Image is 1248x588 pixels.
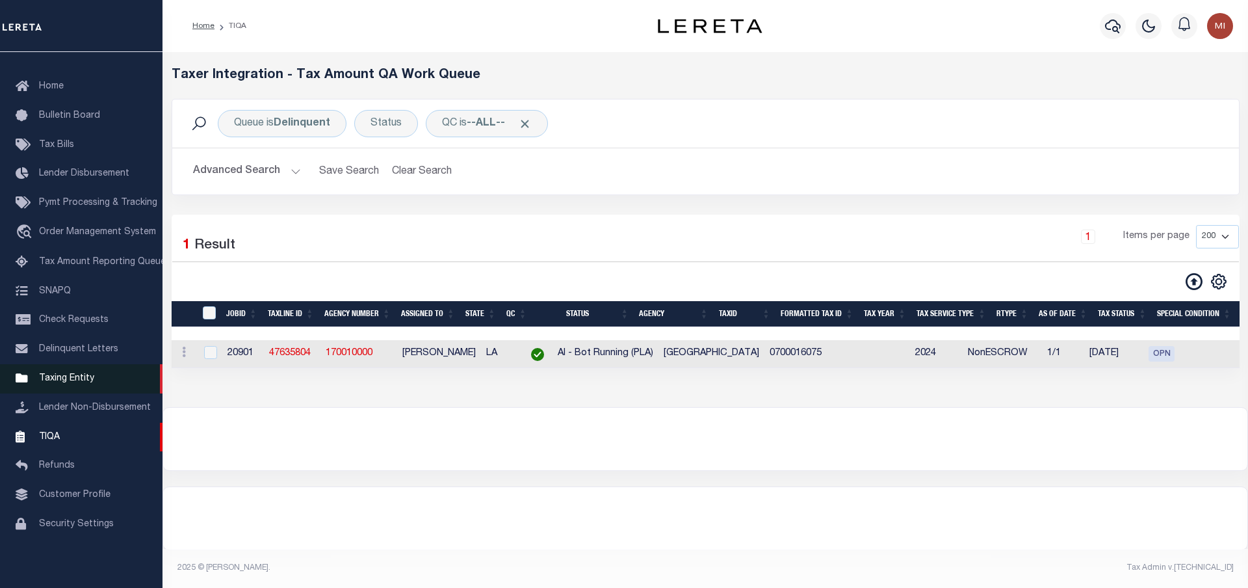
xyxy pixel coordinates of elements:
a: 1 [1081,230,1095,244]
span: OPN [1149,346,1175,362]
i: travel_explore [16,224,36,241]
th: JobID: activate to sort column ascending [221,301,263,328]
th: Agency: activate to sort column ascending [634,301,713,328]
td: [PERSON_NAME] [397,340,481,368]
span: Delinquent Letters [39,345,118,354]
div: Queue is [218,110,346,137]
span: Customer Profile [39,490,110,500]
span: SNAPQ [39,286,71,295]
b: --ALL-- [467,118,505,129]
span: Click to Remove [518,117,532,131]
button: Clear Search [387,159,458,184]
th: Tax Status: activate to sort column ascending [1093,301,1152,328]
th: TaxID: activate to sort column ascending [714,301,776,328]
th: Formatted Tax ID: activate to sort column ascending [775,301,859,328]
span: Tax Amount Reporting Queue [39,258,166,267]
div: QC is [426,110,548,137]
button: Advanced Search [193,159,301,184]
span: AI - Bot Running (PLA) [558,349,653,358]
th: QC: activate to sort column ascending [501,301,532,328]
div: Status [354,110,418,137]
td: LA [481,340,522,368]
td: 20901 [222,340,264,368]
td: 2024 [910,340,963,368]
label: Result [194,235,235,256]
div: 2025 © [PERSON_NAME]. [168,562,706,574]
th: TaxID [194,301,220,328]
td: NonESCROW [963,340,1042,368]
th: As Of Date: activate to sort column ascending [1033,301,1093,328]
th: Special Condition: activate to sort column ascending [1152,301,1236,328]
li: TIQA [214,20,246,32]
span: Refunds [39,461,75,470]
span: Check Requests [39,315,109,325]
th: Status: activate to sort column ascending [532,301,634,328]
th: State: activate to sort column ascending [460,301,501,328]
a: 170010000 [326,349,372,358]
span: Security Settings [39,520,114,529]
th: Tax Service Type: activate to sort column ascending [911,301,991,328]
h5: Taxer Integration - Tax Amount QA Work Queue [172,68,1240,83]
b: Delinquent [274,118,330,129]
div: Tax Admin v.[TECHNICAL_ID] [715,562,1234,574]
span: Pymt Processing & Tracking [39,198,157,207]
span: TIQA [39,432,60,441]
td: 1/1 [1042,340,1084,368]
span: Taxing Entity [39,374,94,383]
img: check-icon-green.svg [531,348,544,361]
th: Tax Year: activate to sort column ascending [859,301,911,328]
td: [GEOGRAPHIC_DATA] [658,340,764,368]
span: Bulletin Board [39,111,100,120]
span: Items per page [1123,230,1189,244]
a: 47635804 [269,349,311,358]
span: Home [39,82,64,91]
img: logo-dark.svg [658,19,762,33]
td: 0700016075 [764,340,827,368]
span: Lender Disbursement [39,169,129,178]
th: TaxLine ID: activate to sort column ascending [263,301,319,328]
span: Lender Non-Disbursement [39,403,151,412]
a: Home [192,22,214,30]
th: Assigned To: activate to sort column ascending [396,301,460,328]
img: svg+xml;base64,PHN2ZyB4bWxucz0iaHR0cDovL3d3dy53My5vcmcvMjAwMC9zdmciIHBvaW50ZXItZXZlbnRzPSJub25lIi... [1207,13,1233,39]
span: Order Management System [39,228,156,237]
td: [DATE] [1084,340,1143,368]
span: 1 [183,239,190,252]
th: RType: activate to sort column ascending [991,301,1033,328]
button: Save Search [311,159,387,184]
th: Agency Number: activate to sort column ascending [319,301,396,328]
span: Tax Bills [39,140,74,150]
